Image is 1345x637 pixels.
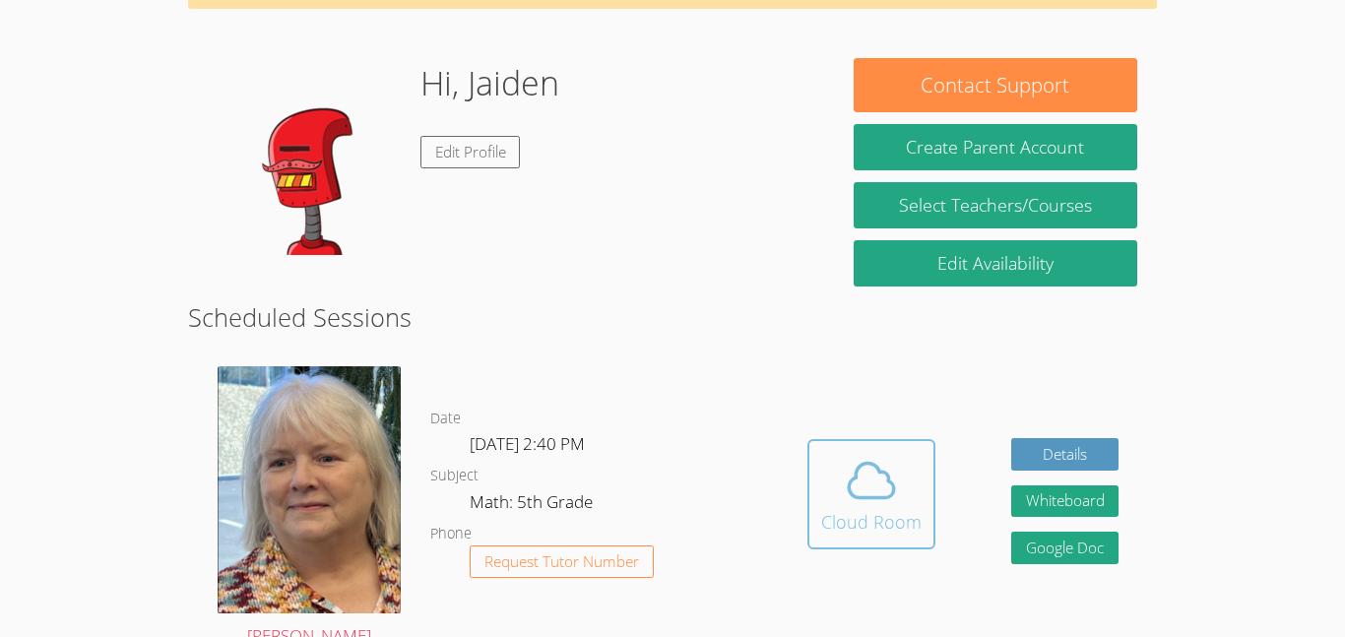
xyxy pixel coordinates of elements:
button: Request Tutor Number [470,545,654,578]
dt: Subject [430,464,479,488]
dt: Date [430,407,461,431]
a: Select Teachers/Courses [854,182,1137,228]
button: Contact Support [854,58,1137,112]
button: Cloud Room [807,439,935,549]
img: Screen%20Shot%202022-10-08%20at%202.27.06%20PM.png [218,366,401,613]
a: Edit Profile [420,136,521,168]
button: Whiteboard [1011,485,1120,518]
dt: Phone [430,522,472,546]
div: Cloud Room [821,508,922,536]
a: Edit Availability [854,240,1137,287]
a: Details [1011,438,1120,471]
img: default.png [208,58,405,255]
dd: Math: 5th Grade [470,488,597,522]
h1: Hi, Jaiden [420,58,559,108]
button: Create Parent Account [854,124,1137,170]
h2: Scheduled Sessions [188,298,1157,336]
a: Google Doc [1011,532,1120,564]
span: [DATE] 2:40 PM [470,432,585,455]
span: Request Tutor Number [484,554,639,569]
